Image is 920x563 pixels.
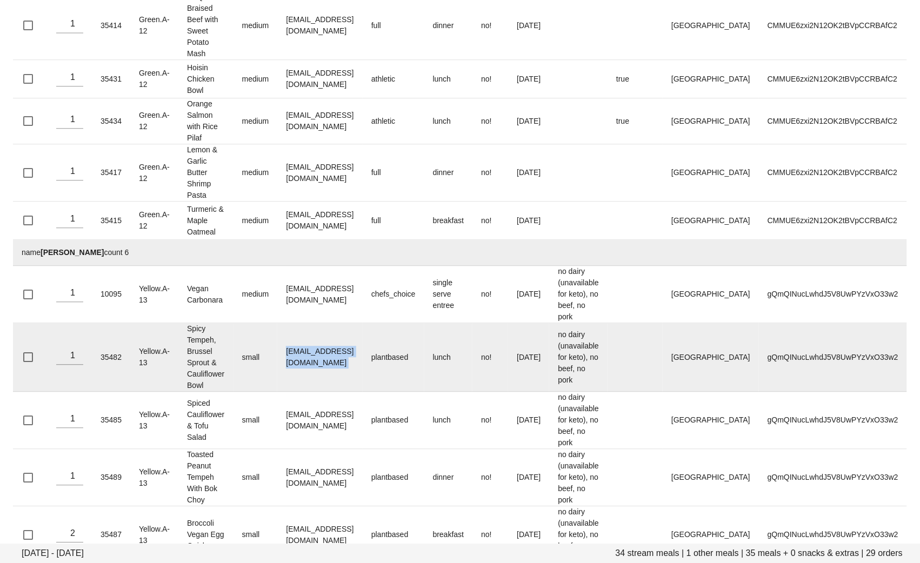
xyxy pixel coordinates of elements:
td: [EMAIL_ADDRESS][DOMAIN_NAME] [277,506,362,563]
td: no! [472,266,508,323]
td: Green.A-12 [130,202,178,240]
td: lunch [424,98,473,144]
td: no! [472,144,508,202]
td: Green.A-12 [130,60,178,98]
td: lunch [424,323,473,392]
td: gQmQINucLwhdJ5V8UwPYzVxO33w2 [759,266,907,323]
td: Green.A-12 [130,144,178,202]
td: [DATE] [508,449,549,506]
td: [EMAIL_ADDRESS][DOMAIN_NAME] [277,202,362,240]
td: CMMUE6zxi2N12OK2tBVpCCRBAfC2 [759,202,907,240]
td: no dairy (unavailable for keto), no beef, no pork [549,506,608,563]
td: true [608,60,663,98]
td: Lemon & Garlic Butter Shrimp Pasta [178,144,234,202]
td: plantbased [363,392,424,449]
td: CMMUE6zxi2N12OK2tBVpCCRBAfC2 [759,60,907,98]
td: full [363,144,424,202]
td: breakfast [424,202,473,240]
td: 10095 [92,266,130,323]
td: Yellow.A-13 [130,266,178,323]
td: [DATE] [508,98,549,144]
td: Broccoli Vegan Egg Quiche [178,506,234,563]
td: no! [472,323,508,392]
td: 35415 [92,202,130,240]
td: [EMAIL_ADDRESS][DOMAIN_NAME] [277,98,362,144]
td: 35434 [92,98,130,144]
td: Orange Salmon with Rice Pilaf [178,98,234,144]
td: [EMAIL_ADDRESS][DOMAIN_NAME] [277,449,362,506]
td: no! [472,392,508,449]
td: Vegan Carbonara [178,266,234,323]
td: Hoisin Chicken Bowl [178,60,234,98]
td: gQmQINucLwhdJ5V8UwPYzVxO33w2 [759,323,907,392]
td: Yellow.A-13 [130,392,178,449]
td: Yellow.A-13 [130,323,178,392]
td: dinner [424,144,473,202]
td: [GEOGRAPHIC_DATA] [663,60,759,98]
td: name count 6 [13,240,907,266]
td: [GEOGRAPHIC_DATA] [663,449,759,506]
td: small [234,449,278,506]
td: [DATE] [508,266,549,323]
td: [EMAIL_ADDRESS][DOMAIN_NAME] [277,144,362,202]
td: [DATE] [508,506,549,563]
td: Toasted Peanut Tempeh With Bok Choy [178,449,234,506]
td: [DATE] [508,202,549,240]
td: Green.A-12 [130,98,178,144]
td: [DATE] [508,60,549,98]
td: [GEOGRAPHIC_DATA] [663,144,759,202]
td: [GEOGRAPHIC_DATA] [663,202,759,240]
strong: [PERSON_NAME] [41,248,104,257]
td: athletic [363,60,424,98]
td: single serve entree [424,266,473,323]
td: gQmQINucLwhdJ5V8UwPYzVxO33w2 [759,392,907,449]
td: true [608,98,663,144]
td: gQmQINucLwhdJ5V8UwPYzVxO33w2 [759,506,907,563]
td: Yellow.A-13 [130,506,178,563]
td: plantbased [363,449,424,506]
td: 35485 [92,392,130,449]
td: full [363,202,424,240]
td: no dairy (unavailable for keto), no beef, no pork [549,266,608,323]
td: plantbased [363,506,424,563]
td: lunch [424,392,473,449]
td: 35487 [92,506,130,563]
td: no! [472,202,508,240]
td: no dairy (unavailable for keto), no beef, no pork [549,449,608,506]
td: medium [234,202,278,240]
td: no! [472,449,508,506]
td: [EMAIL_ADDRESS][DOMAIN_NAME] [277,266,362,323]
td: no! [472,506,508,563]
td: 35482 [92,323,130,392]
td: Yellow.A-13 [130,449,178,506]
td: [GEOGRAPHIC_DATA] [663,323,759,392]
td: dinner [424,449,473,506]
td: [GEOGRAPHIC_DATA] [663,506,759,563]
td: gQmQINucLwhdJ5V8UwPYzVxO33w2 [759,449,907,506]
td: [DATE] [508,392,549,449]
td: medium [234,144,278,202]
td: Spiced Cauliflower & Tofu Salad [178,392,234,449]
td: Spicy Tempeh, Brussel Sprout & Cauliflower Bowl [178,323,234,392]
td: 35489 [92,449,130,506]
td: CMMUE6zxi2N12OK2tBVpCCRBAfC2 [759,144,907,202]
td: [DATE] [508,323,549,392]
td: plantbased [363,323,424,392]
td: no! [472,98,508,144]
td: [GEOGRAPHIC_DATA] [663,266,759,323]
td: Turmeric & Maple Oatmeal [178,202,234,240]
td: 35417 [92,144,130,202]
td: medium [234,60,278,98]
td: [EMAIL_ADDRESS][DOMAIN_NAME] [277,392,362,449]
td: CMMUE6zxi2N12OK2tBVpCCRBAfC2 [759,98,907,144]
td: small [234,323,278,392]
td: no! [472,60,508,98]
td: 35431 [92,60,130,98]
td: [EMAIL_ADDRESS][DOMAIN_NAME] [277,323,362,392]
td: no dairy (unavailable for keto), no beef, no pork [549,323,608,392]
td: [GEOGRAPHIC_DATA] [663,392,759,449]
td: no dairy (unavailable for keto), no beef, no pork [549,392,608,449]
td: medium [234,266,278,323]
td: [GEOGRAPHIC_DATA] [663,98,759,144]
td: [EMAIL_ADDRESS][DOMAIN_NAME] [277,60,362,98]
